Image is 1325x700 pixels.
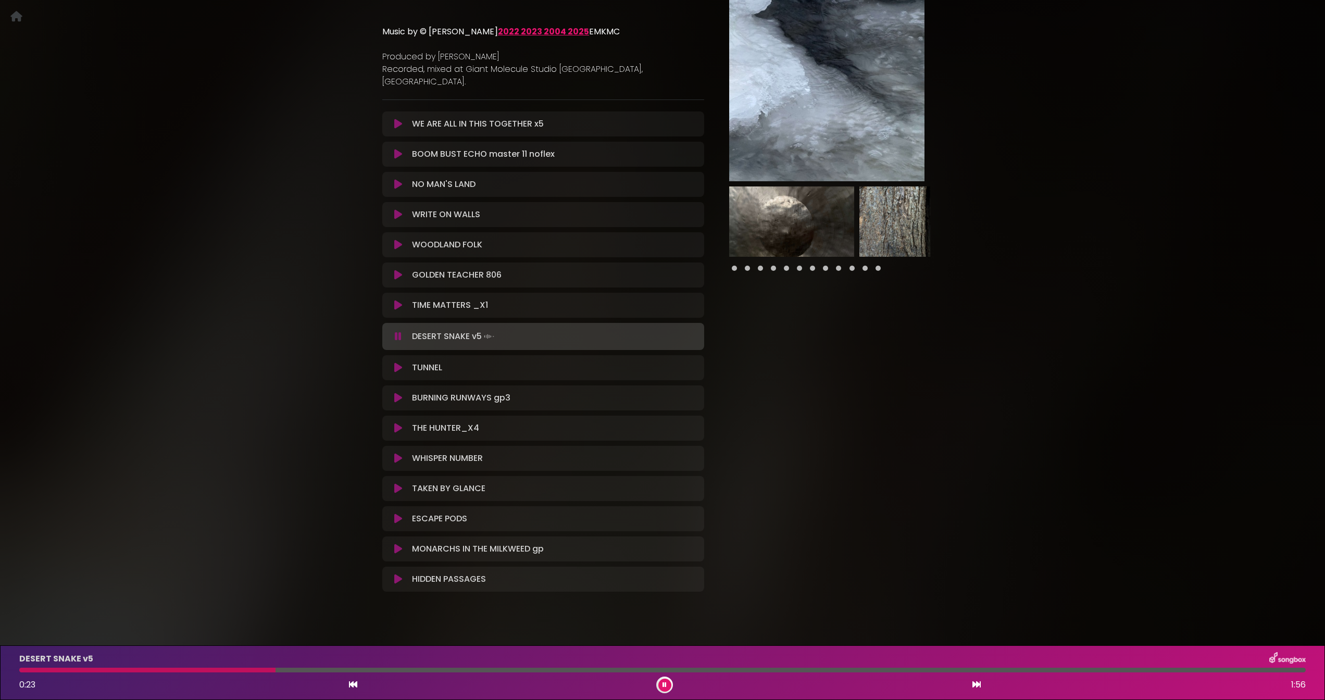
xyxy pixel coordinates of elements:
p: HIDDEN PASSAGES [412,573,486,585]
p: THE HUNTER_X4 [412,422,479,434]
strong: Music by © [PERSON_NAME] EMKMC [382,26,620,37]
p: WHISPER NUMBER [412,452,483,465]
p: Recorded, mixed at Giant Molecule Studio [GEOGRAPHIC_DATA], [GEOGRAPHIC_DATA]. [382,63,704,88]
p: TUNNEL [412,361,442,374]
p: WE ARE ALL IN THIS TOGETHER x5 [412,118,544,130]
a: 2022 2023 2004 2025 [498,26,589,37]
img: Oo8NxdU4RJu8gxjiMMGP [729,186,854,257]
p: ESCAPE PODS [412,512,467,525]
p: WOODLAND FOLK [412,239,482,251]
p: BOOM BUST ECHO master 11 noflex [412,148,555,160]
p: TAKEN BY GLANCE [412,482,485,495]
p: TIME MATTERS _X1 [412,299,488,311]
p: Produced by [PERSON_NAME] [382,51,704,63]
p: BURNING RUNWAYS gp3 [412,392,510,404]
p: GOLDEN TEACHER 806 [412,269,502,281]
p: DESERT SNAKE v5 [412,329,496,344]
img: xJ6AjNaNS5q5zrf3RJE9 [859,186,984,257]
p: NO MAN'S LAND [412,178,476,191]
img: waveform4.gif [482,329,496,344]
p: MONARCHS IN THE MILKWEED gp [412,543,544,555]
p: WRITE ON WALLS [412,208,480,221]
